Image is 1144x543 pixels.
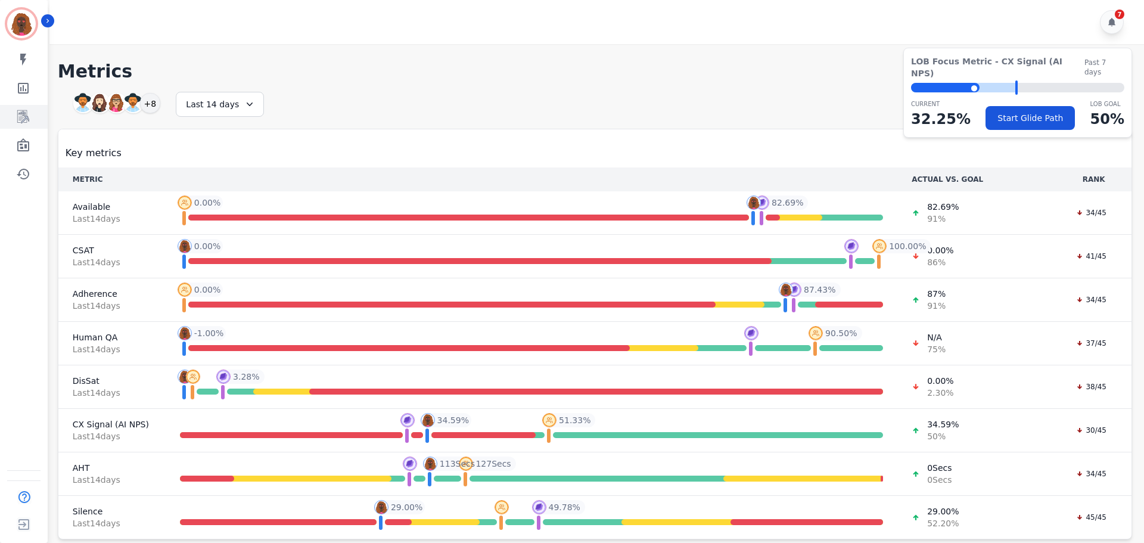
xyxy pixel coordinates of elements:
span: 50 % [927,430,959,442]
span: 100.00 % [889,240,926,252]
img: profile-pic [178,196,192,210]
img: profile-pic [542,413,557,427]
img: profile-pic [779,283,793,297]
img: profile-pic [421,413,435,427]
img: profile-pic [403,457,417,471]
span: Adherence [73,288,151,300]
img: profile-pic [755,196,769,210]
span: Last 14 day s [73,213,151,225]
span: 90.50 % [825,327,857,339]
img: profile-pic [178,283,192,297]
span: 87 % [927,288,946,300]
img: profile-pic [216,370,231,384]
img: profile-pic [809,326,823,340]
span: Last 14 day s [73,474,151,486]
div: ⬤ [911,83,980,92]
span: CSAT [73,244,151,256]
img: Bordered avatar [7,10,36,38]
img: profile-pic [744,326,758,340]
span: Last 14 day s [73,256,151,268]
span: -1.00 % [194,327,224,339]
div: 38/45 [1070,381,1112,393]
img: profile-pic [872,239,887,253]
span: 3.28 % [233,371,259,383]
th: METRIC [58,167,166,191]
span: 34.59 % [437,414,469,426]
span: DisSat [73,375,151,387]
div: 45/45 [1070,511,1112,523]
span: LOB Focus Metric - CX Signal (AI NPS) [911,55,1084,79]
span: 0 Secs [927,462,952,474]
span: 0.00 % [194,240,220,252]
img: profile-pic [186,370,200,384]
button: Start Glide Path [986,106,1075,130]
th: ACTUAL VS. GOAL [897,167,1056,191]
span: 29.00 % [391,501,422,513]
p: CURRENT [911,100,971,108]
span: 52.20 % [927,517,959,529]
img: profile-pic [400,413,415,427]
span: 29.00 % [927,505,959,517]
span: Last 14 day s [73,517,151,529]
span: 51.33 % [559,414,590,426]
span: CX Signal (AI NPS) [73,418,151,430]
div: 34/45 [1070,468,1112,480]
span: 86 % [927,256,953,268]
div: 34/45 [1070,294,1112,306]
div: +8 [140,93,160,113]
img: profile-pic [459,457,473,471]
span: 75 % [927,343,946,355]
span: Last 14 day s [73,387,151,399]
span: 49.78 % [549,501,580,513]
img: profile-pic [374,500,388,514]
img: profile-pic [495,500,509,514]
img: profile-pic [178,370,192,384]
span: 0.00 % [194,197,220,209]
img: profile-pic [178,239,192,253]
span: 91 % [927,213,959,225]
span: 82.69 % [772,197,803,209]
span: Last 14 day s [73,300,151,312]
div: Last 14 days [176,92,264,117]
span: N/A [927,331,946,343]
span: 2.30 % [927,387,953,399]
h1: Metrics [58,61,1132,82]
div: 34/45 [1070,207,1112,219]
p: LOB Goal [1090,100,1124,108]
span: Last 14 day s [73,343,151,355]
span: Human QA [73,331,151,343]
img: profile-pic [747,196,761,210]
span: Available [73,201,151,213]
img: profile-pic [787,283,801,297]
img: profile-pic [844,239,859,253]
span: Silence [73,505,151,517]
img: profile-pic [423,457,437,471]
span: 113 Secs [440,458,475,470]
span: Last 14 day s [73,430,151,442]
img: profile-pic [532,500,546,514]
div: 30/45 [1070,424,1112,436]
span: Past 7 days [1084,58,1124,77]
div: 7 [1115,10,1124,19]
div: 41/45 [1070,250,1112,262]
p: 50 % [1090,108,1124,130]
th: RANK [1056,167,1131,191]
span: AHT [73,462,151,474]
img: profile-pic [178,326,192,340]
span: 0.00 % [927,375,953,387]
span: 87.43 % [804,284,835,296]
span: 34.59 % [927,418,959,430]
p: 32.25 % [911,108,971,130]
span: 91 % [927,300,946,312]
span: 0.00 % [927,244,953,256]
span: 0 Secs [927,474,952,486]
span: Key metrics [66,146,122,160]
span: 0.00 % [194,284,220,296]
span: 82.69 % [927,201,959,213]
div: 37/45 [1070,337,1112,349]
span: 127 Secs [475,458,511,470]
